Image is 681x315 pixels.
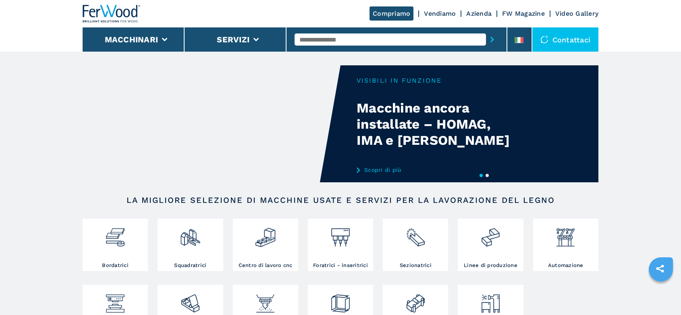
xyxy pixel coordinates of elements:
[83,219,148,271] a: Bordatrici
[502,10,545,17] a: FW Magazine
[405,221,426,248] img: sezionatrici_2.png
[383,219,448,271] a: Sezionatrici
[108,195,573,205] h2: LA MIGLIORE SELEZIONE DI MACCHINE USATE E SERVIZI PER LA LAVORAZIONE DEL LEGNO
[458,219,523,271] a: Linee di produzione
[330,287,351,314] img: montaggio_imballaggio_2.png
[480,221,501,248] img: linee_di_produzione_2.png
[233,219,298,271] a: Centro di lavoro cnc
[480,174,483,177] button: 1
[217,35,249,44] button: Servizi
[357,167,515,173] a: Scopri di più
[180,287,201,314] img: levigatrici_2.png
[555,221,576,248] img: automazione.png
[464,262,517,269] h3: Linee di produzione
[104,221,126,248] img: bordatrici_1.png
[533,219,598,271] a: Automazione
[405,287,426,314] img: lavorazione_porte_finestre_2.png
[158,219,223,271] a: Squadratrici
[424,10,456,17] a: Vendiamo
[532,27,599,52] div: Contattaci
[105,35,158,44] button: Macchinari
[548,262,583,269] h3: Automazione
[83,65,340,182] video: Your browser does not support the video tag.
[239,262,293,269] h3: Centro di lavoro cnc
[313,262,368,269] h3: Foratrici - inseritrici
[255,221,276,248] img: centro_di_lavoro_cnc_2.png
[540,35,548,44] img: Contattaci
[400,262,432,269] h3: Sezionatrici
[104,287,126,314] img: pressa-strettoia.png
[102,262,129,269] h3: Bordatrici
[555,10,598,17] a: Video Gallery
[180,221,201,248] img: squadratrici_2.png
[308,219,373,271] a: Foratrici - inseritrici
[486,30,498,49] button: submit-button
[83,5,141,23] img: Ferwood
[370,6,413,21] a: Compriamo
[330,221,351,248] img: foratrici_inseritrici_2.png
[255,287,276,314] img: verniciatura_1.png
[650,259,670,279] a: sharethis
[174,262,206,269] h3: Squadratrici
[486,174,489,177] button: 2
[466,10,492,17] a: Azienda
[480,287,501,314] img: aspirazione_1.png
